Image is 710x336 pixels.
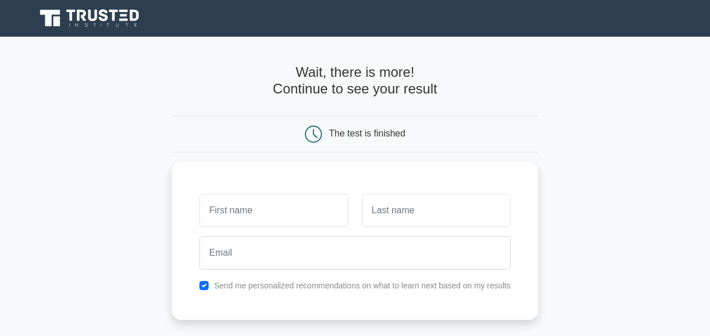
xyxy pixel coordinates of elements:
[172,64,538,97] h4: Wait, there is more! Continue to see your result
[199,236,511,269] input: Email
[214,281,511,290] label: Send me personalized recommendations on what to learn next based on my results
[362,194,511,227] input: Last name
[329,128,405,138] div: The test is finished
[199,194,348,227] input: First name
